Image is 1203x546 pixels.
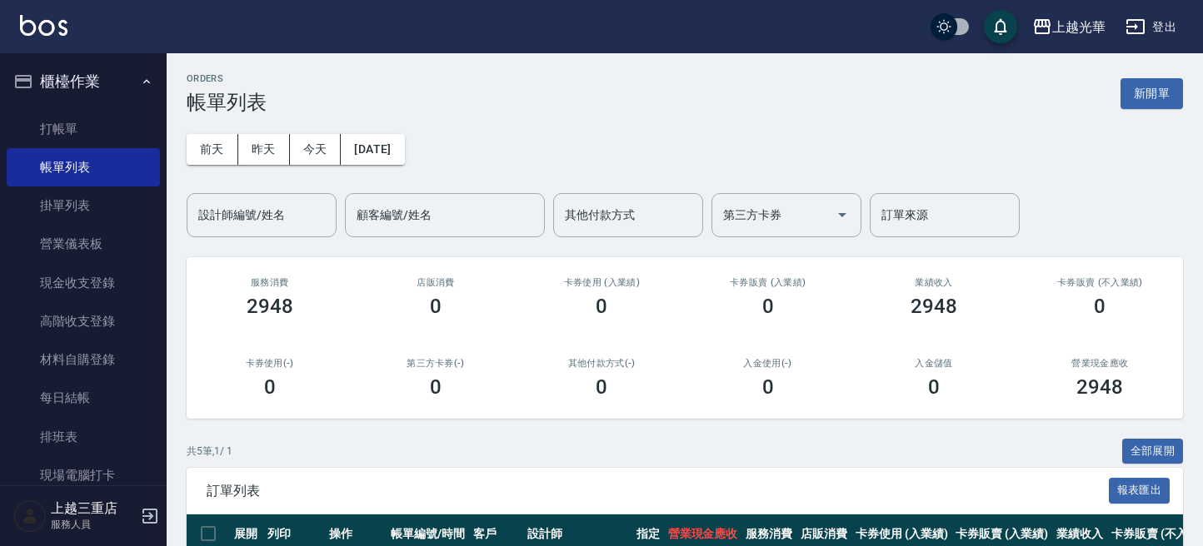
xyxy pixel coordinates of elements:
h2: 入金儲值 [871,358,996,369]
a: 每日結帳 [7,379,160,417]
a: 材料自購登錄 [7,340,160,379]
h2: 業績收入 [871,277,996,288]
h3: 0 [430,375,442,399]
button: 上越光華 [1026,10,1112,44]
span: 訂單列表 [207,483,1109,499]
h3: 0 [264,375,276,399]
a: 帳單列表 [7,148,160,186]
h3: 0 [430,295,442,318]
button: save [984,10,1017,43]
h5: 上越三重店 [51,500,136,517]
a: 高階收支登錄 [7,302,160,340]
a: 打帳單 [7,110,160,148]
h2: 入金使用(-) [705,358,831,369]
h2: 卡券使用 (入業績) [539,277,665,288]
h3: 0 [596,295,607,318]
a: 報表匯出 [1109,482,1171,498]
a: 新開單 [1121,85,1183,101]
p: 服務人員 [51,517,136,532]
a: 營業儀表板 [7,225,160,263]
h3: 0 [762,295,774,318]
h2: 店販消費 [372,277,498,288]
button: 新開單 [1121,78,1183,109]
button: 前天 [187,134,238,165]
h3: 2948 [1076,375,1123,399]
button: 櫃檯作業 [7,60,160,103]
h2: 其他付款方式(-) [539,358,665,369]
button: 登出 [1119,12,1183,42]
a: 現金收支登錄 [7,264,160,302]
h2: 營業現金應收 [1037,358,1163,369]
h2: 卡券販賣 (不入業績) [1037,277,1163,288]
h2: ORDERS [187,73,267,84]
a: 排班表 [7,418,160,456]
a: 掛單列表 [7,186,160,225]
button: 今天 [290,134,342,165]
img: Logo [20,15,67,36]
h3: 服務消費 [207,277,332,288]
button: 昨天 [238,134,290,165]
button: 報表匯出 [1109,478,1171,504]
h3: 0 [928,375,940,399]
h2: 卡券販賣 (入業績) [705,277,831,288]
h3: 2948 [911,295,957,318]
button: [DATE] [341,134,404,165]
h2: 第三方卡券(-) [372,358,498,369]
h3: 0 [762,375,774,399]
img: Person [13,499,47,533]
h3: 2948 [247,295,293,318]
h3: 帳單列表 [187,91,267,114]
div: 上越光華 [1052,17,1106,37]
a: 現場電腦打卡 [7,456,160,494]
h3: 0 [1094,295,1106,318]
h3: 0 [596,375,607,399]
h2: 卡券使用(-) [207,358,332,369]
button: 全部展開 [1122,439,1184,464]
button: Open [829,201,856,228]
p: 共 5 筆, 1 / 1 [187,444,232,459]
